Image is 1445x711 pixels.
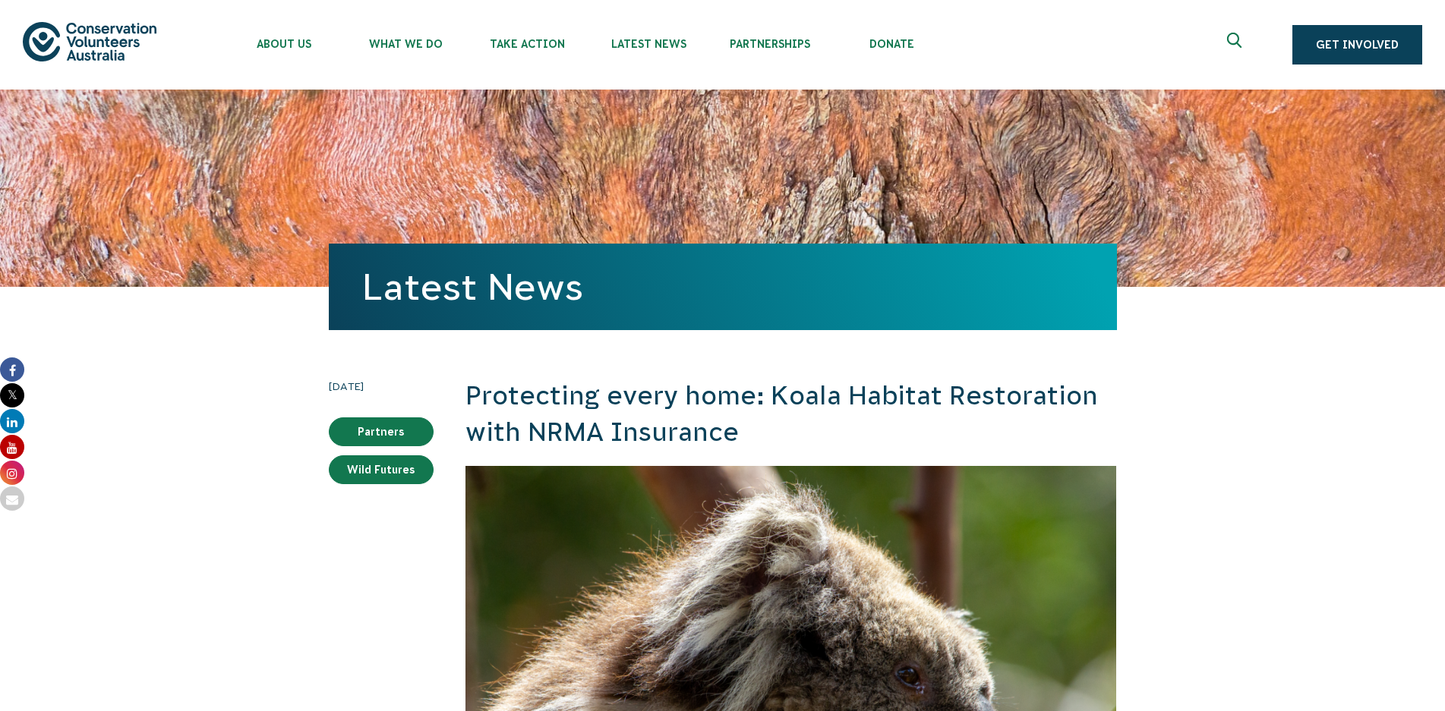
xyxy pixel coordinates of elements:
h2: Protecting every home: Koala Habitat Restoration with NRMA Insurance [465,378,1117,450]
time: [DATE] [329,378,434,395]
span: Latest News [588,38,709,50]
a: Latest News [362,266,583,307]
span: About Us [223,38,345,50]
span: Partnerships [709,38,831,50]
span: What We Do [345,38,466,50]
a: Get Involved [1292,25,1422,64]
a: Partners [329,417,434,446]
span: Donate [831,38,952,50]
span: Take Action [466,38,588,50]
img: logo.svg [23,22,156,61]
span: Expand search box [1227,33,1246,57]
a: Wild Futures [329,455,434,484]
button: Expand search box Close search box [1218,27,1254,63]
